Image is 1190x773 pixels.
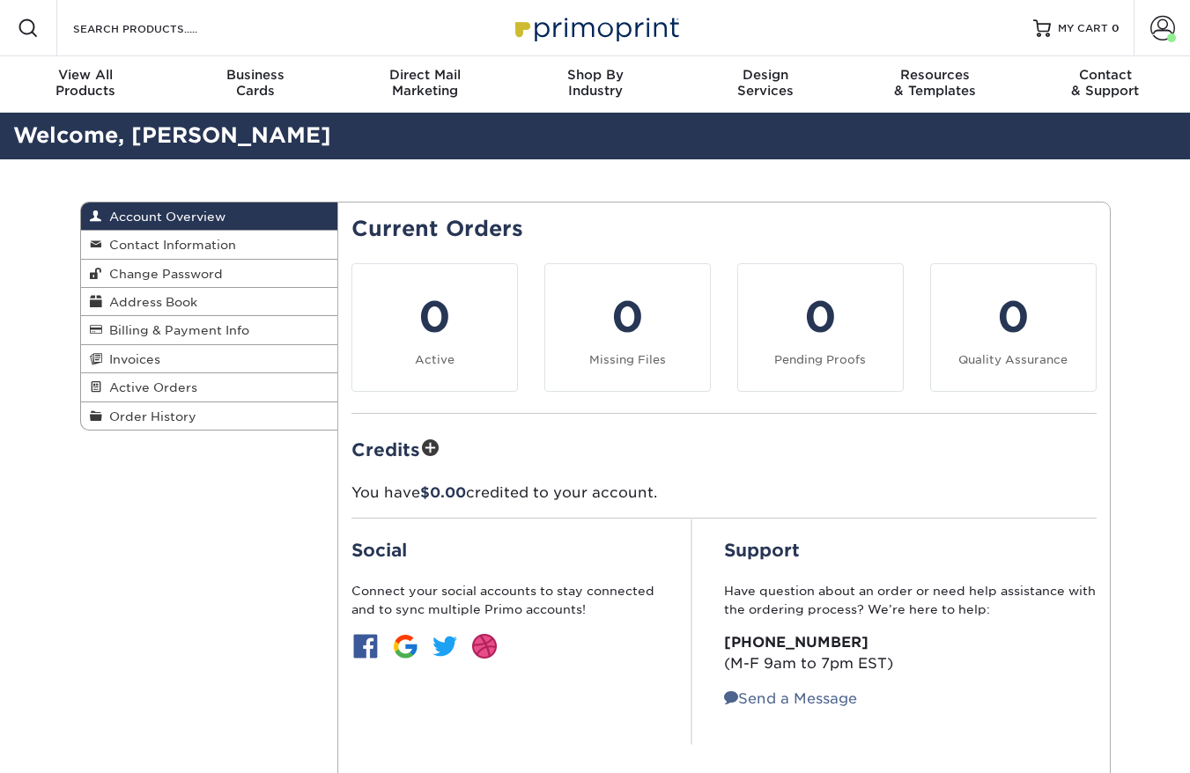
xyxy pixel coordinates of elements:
a: Direct MailMarketing [340,56,510,113]
a: Order History [81,402,338,430]
div: 0 [749,285,892,349]
small: Quality Assurance [958,353,1068,366]
div: & Templates [850,67,1020,99]
div: Services [680,67,850,99]
span: Billing & Payment Info [102,323,249,337]
div: & Support [1020,67,1190,99]
a: Shop ByIndustry [510,56,680,113]
a: BusinessCards [170,56,340,113]
span: Invoices [102,352,160,366]
a: Change Password [81,260,338,288]
span: Contact [1020,67,1190,83]
a: Send a Message [724,690,857,707]
a: 0 Missing Files [544,263,711,392]
a: 0 Active [351,263,518,392]
p: (M-F 9am to 7pm EST) [724,632,1097,674]
span: Shop By [510,67,680,83]
span: $0.00 [420,484,466,501]
p: Connect your social accounts to stay connected and to sync multiple Primo accounts! [351,582,660,618]
h2: Social [351,540,660,561]
small: Missing Files [589,353,666,366]
span: Account Overview [102,210,225,224]
small: Active [415,353,455,366]
div: Industry [510,67,680,99]
span: Direct Mail [340,67,510,83]
a: Active Orders [81,373,338,401]
h2: Current Orders [351,217,1097,242]
img: btn-facebook.jpg [351,632,380,660]
div: Cards [170,67,340,99]
p: Have question about an order or need help assistance with the ordering process? We’re here to help: [724,582,1097,618]
img: btn-google.jpg [391,632,419,660]
div: 0 [556,285,699,349]
span: Active Orders [102,380,197,394]
h2: Support [724,540,1097,561]
div: Marketing [340,67,510,99]
div: 0 [363,285,506,349]
a: Account Overview [81,202,338,231]
span: Contact Information [102,238,236,252]
span: Design [680,67,850,83]
a: Contact& Support [1020,56,1190,113]
span: Address Book [102,295,197,309]
input: SEARCH PRODUCTS..... [71,18,243,39]
a: 0 Pending Proofs [737,263,904,392]
img: btn-dribbble.jpg [470,632,499,660]
span: Order History [102,409,196,423]
small: Pending Proofs [774,353,866,366]
span: 0 [1112,22,1120,34]
a: DesignServices [680,56,850,113]
div: 0 [942,285,1085,349]
strong: [PHONE_NUMBER] [724,634,868,651]
span: MY CART [1058,21,1108,36]
span: Resources [850,67,1020,83]
img: Primoprint [507,9,684,47]
span: Business [170,67,340,83]
a: 0 Quality Assurance [930,263,1097,392]
a: Billing & Payment Info [81,316,338,344]
a: Resources& Templates [850,56,1020,113]
a: Invoices [81,345,338,373]
p: You have credited to your account. [351,482,1097,504]
img: btn-twitter.jpg [431,632,459,660]
a: Address Book [81,288,338,316]
a: Contact Information [81,231,338,259]
span: Change Password [102,267,223,281]
h2: Credits [351,435,1097,462]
